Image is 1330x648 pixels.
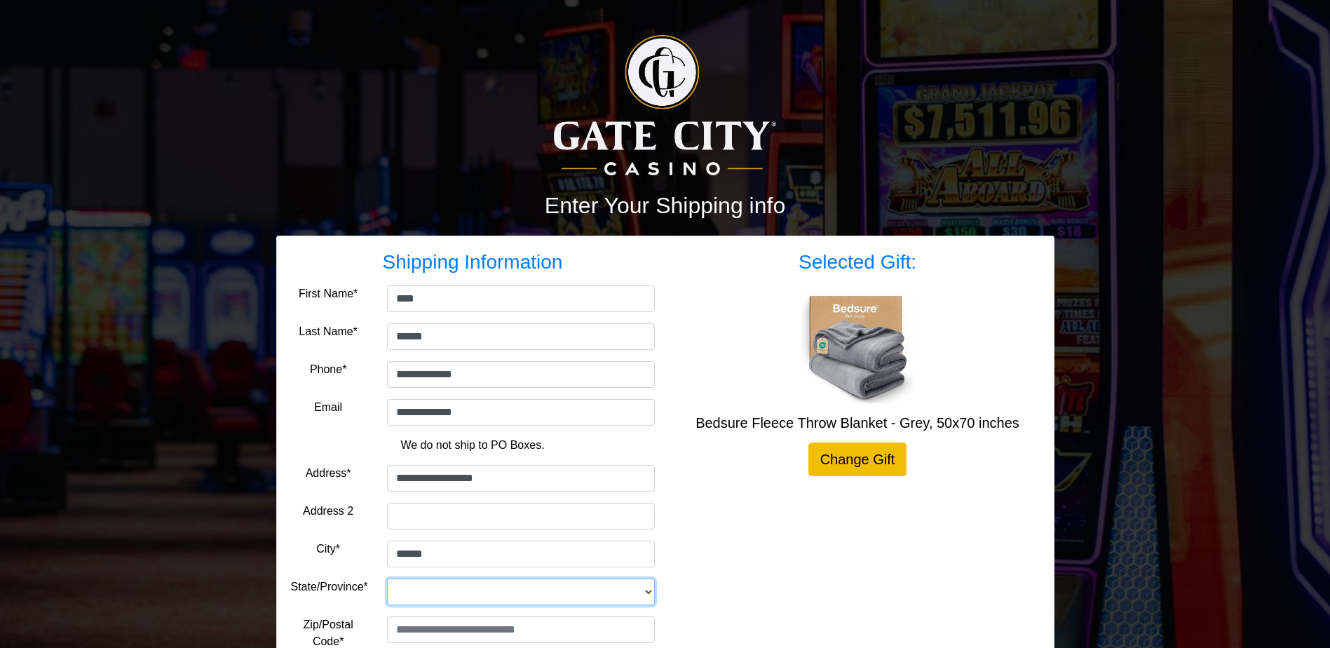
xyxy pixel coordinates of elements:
[299,285,358,302] label: First Name*
[310,361,347,378] label: Phone*
[306,465,351,482] label: Address*
[276,192,1054,219] h2: Enter Your Shipping info
[291,579,368,595] label: State/Province*
[291,250,655,274] h3: Shipping Information
[316,541,340,558] label: City*
[314,399,342,416] label: Email
[303,503,353,520] label: Address 2
[299,323,358,340] label: Last Name*
[301,437,644,454] p: We do not ship to PO Boxes.
[801,291,914,403] img: Bedsure Fleece Throw Blanket - Grey, 50x70 inches
[554,35,775,175] img: Logo
[808,443,907,476] a: Change Gift
[676,414,1040,431] h5: Bedsure Fleece Throw Blanket - Grey, 50x70 inches
[676,250,1040,274] h3: Selected Gift:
